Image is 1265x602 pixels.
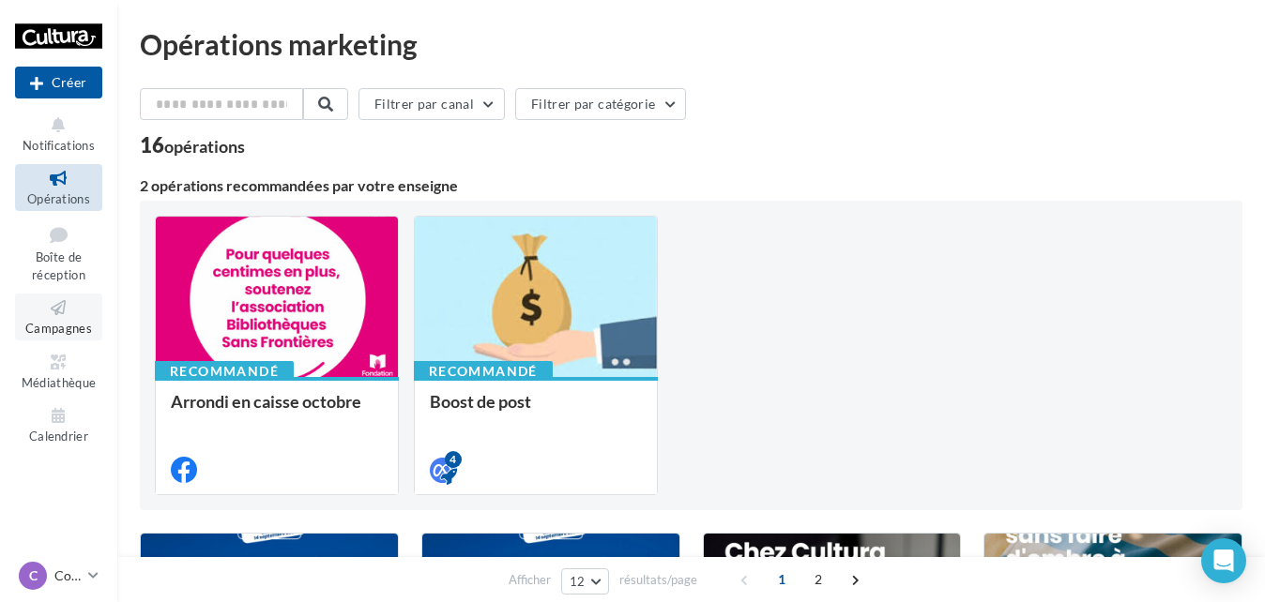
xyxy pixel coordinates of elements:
div: Opérations marketing [140,30,1242,58]
div: 4 [445,451,462,468]
div: Recommandé [414,361,553,382]
span: 12 [570,574,586,589]
span: Boîte de réception [32,249,85,282]
div: 16 [140,135,245,156]
button: Notifications [15,111,102,157]
p: Cormontreuil [54,566,81,585]
span: Opérations [27,191,90,206]
div: Open Intercom Messenger [1201,538,1246,583]
div: Arrondi en caisse octobre [171,392,383,429]
div: Nouvelle campagne [15,67,102,98]
span: Afficher [509,571,551,589]
a: Calendrier [15,401,102,447]
a: Opérations [15,164,102,210]
a: C Cormontreuil [15,558,102,594]
button: 12 [561,568,609,594]
div: 2 opérations recommandées par votre enseigne [140,178,1242,193]
span: résultats/page [619,571,697,589]
span: 1 [767,564,797,594]
div: Recommandé [155,361,294,382]
span: C [29,566,38,585]
a: Campagnes [15,293,102,339]
div: Boost de post [430,392,642,429]
span: Campagnes [25,321,92,336]
div: opérations [164,138,245,155]
span: Calendrier [29,429,88,444]
a: Médiathèque [15,348,102,394]
button: Créer [15,67,102,98]
a: Boîte de réception [15,218,102,287]
span: 2 [803,564,833,594]
span: Notifications [23,138,95,153]
button: Filtrer par catégorie [515,88,686,120]
button: Filtrer par canal [358,88,505,120]
span: Médiathèque [22,375,97,390]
